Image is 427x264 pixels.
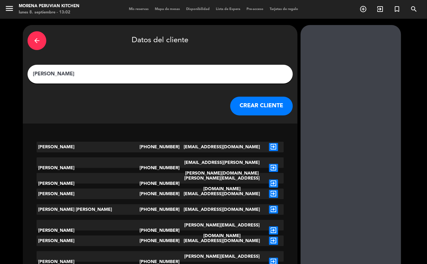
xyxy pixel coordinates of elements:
[183,8,213,11] span: Disponibilidad
[28,30,293,52] div: Datos del cliente
[181,220,263,241] div: [PERSON_NAME][EMAIL_ADDRESS][DOMAIN_NAME]
[140,189,181,199] div: [PHONE_NUMBER]
[269,164,278,172] i: exit_to_app
[37,220,140,241] div: [PERSON_NAME]
[269,237,278,245] i: exit_to_app
[140,157,181,179] div: [PHONE_NUMBER]
[213,8,243,11] span: Lista de Espera
[140,236,181,246] div: [PHONE_NUMBER]
[140,220,181,241] div: [PHONE_NUMBER]
[181,157,263,179] div: [EMAIL_ADDRESS][PERSON_NAME][PERSON_NAME][DOMAIN_NAME]
[181,189,263,199] div: [EMAIL_ADDRESS][DOMAIN_NAME]
[19,3,79,9] div: Morena Peruvian Kitchen
[410,5,418,13] i: search
[393,5,401,13] i: turned_in_not
[267,8,301,11] span: Tarjetas de regalo
[32,70,288,79] input: Escriba nombre, correo electrónico o número de teléfono...
[140,142,181,152] div: [PHONE_NUMBER]
[269,180,278,188] i: exit_to_app
[37,236,140,246] div: [PERSON_NAME]
[33,37,41,44] i: arrow_back
[5,4,14,13] i: menu
[37,173,140,194] div: [PERSON_NAME]
[181,204,263,215] div: [EMAIL_ADDRESS][DOMAIN_NAME]
[269,206,278,214] i: exit_to_app
[37,157,140,179] div: [PERSON_NAME]
[230,97,293,115] button: CREAR CLIENTE
[359,5,367,13] i: add_circle_outline
[181,142,263,152] div: [EMAIL_ADDRESS][DOMAIN_NAME]
[269,190,278,198] i: exit_to_app
[181,236,263,246] div: [EMAIL_ADDRESS][DOMAIN_NAME]
[376,5,384,13] i: exit_to_app
[140,173,181,194] div: [PHONE_NUMBER]
[140,204,181,215] div: [PHONE_NUMBER]
[37,142,140,152] div: [PERSON_NAME]
[269,143,278,151] i: exit_to_app
[243,8,267,11] span: Pre-acceso
[37,189,140,199] div: [PERSON_NAME]
[19,9,79,16] div: lunes 8. septiembre - 13:02
[181,173,263,194] div: [PERSON_NAME][EMAIL_ADDRESS][DOMAIN_NAME]
[5,4,14,15] button: menu
[37,204,140,215] div: [PERSON_NAME] [PERSON_NAME]
[126,8,152,11] span: Mis reservas
[269,226,278,235] i: exit_to_app
[152,8,183,11] span: Mapa de mesas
